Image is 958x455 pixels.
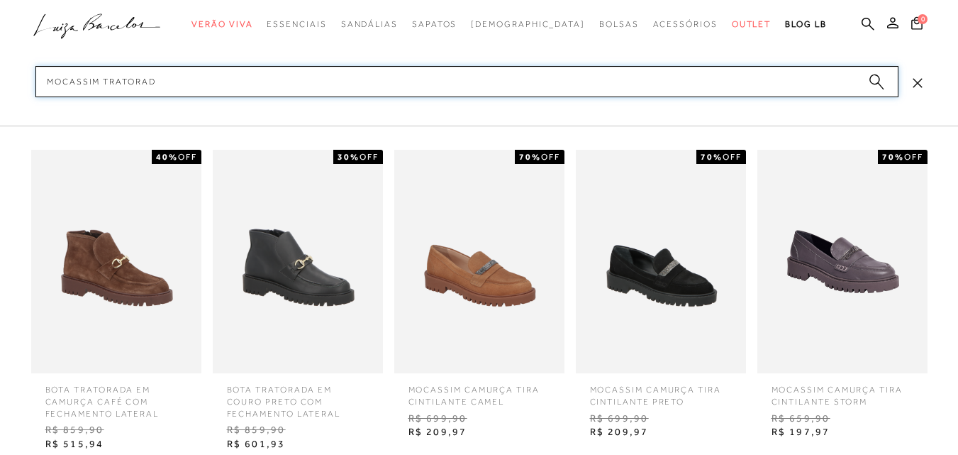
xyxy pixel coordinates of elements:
[341,19,398,29] span: Sandálias
[579,373,742,408] span: MOCASSIM CAMURÇA TIRA CINTILANTE PRETO
[579,422,742,443] span: R$ 209,97
[907,16,927,35] button: 0
[216,434,379,455] span: R$ 601,93
[267,11,326,38] a: categoryNavScreenReaderText
[754,150,931,443] a: MOCASSIM CAMURÇA TIRA CINTILANTE STORM 70%OFF MOCASSIM CAMURÇA TIRA CINTILANTE STORM R$ 659,90 R$...
[178,152,197,162] span: OFF
[471,19,585,29] span: [DEMOGRAPHIC_DATA]
[519,152,541,162] strong: 70%
[412,11,457,38] a: categoryNavScreenReaderText
[599,19,639,29] span: Bolsas
[35,420,198,441] span: R$ 859,90
[785,19,826,29] span: BLOG LB
[31,150,201,373] img: BOTA TRATORADA EM CAMURÇA CAFÉ COM FECHAMENTO LATERAL
[391,150,568,443] a: MOCASSIM CAMURÇA TIRA CINTILANTE CAMEL 70%OFF MOCASSIM CAMURÇA TIRA CINTILANTE CAMEL R$ 699,90 R$...
[904,152,923,162] span: OFF
[394,150,564,373] img: MOCASSIM CAMURÇA TIRA CINTILANTE CAMEL
[761,422,924,443] span: R$ 197,97
[732,19,772,29] span: Outlet
[35,373,198,420] span: BOTA TRATORADA EM CAMURÇA CAFÉ COM FECHAMENTO LATERAL
[918,14,928,24] span: 0
[761,373,924,408] span: MOCASSIM CAMURÇA TIRA CINTILANTE STORM
[701,152,723,162] strong: 70%
[360,152,379,162] span: OFF
[338,152,360,162] strong: 30%
[471,11,585,38] a: noSubCategoriesText
[732,11,772,38] a: categoryNavScreenReaderText
[191,11,252,38] a: categoryNavScreenReaderText
[28,150,205,455] a: BOTA TRATORADA EM CAMURÇA CAFÉ COM FECHAMENTO LATERAL 40%OFF BOTA TRATORADA EM CAMURÇA CAFÉ COM F...
[341,11,398,38] a: categoryNavScreenReaderText
[599,11,639,38] a: categoryNavScreenReaderText
[216,373,379,420] span: BOTA TRATORADA EM COURO PRETO COM FECHAMENTO LATERAL
[541,152,560,162] span: OFF
[209,150,386,455] a: BOTA TRATORADA EM COURO PRETO COM FECHAMENTO LATERAL 30%OFF BOTA TRATORADA EM COURO PRETO COM FEC...
[882,152,904,162] strong: 70%
[761,408,924,429] span: R$ 659,90
[191,19,252,29] span: Verão Viva
[267,19,326,29] span: Essenciais
[785,11,826,38] a: BLOG LB
[412,19,457,29] span: Sapatos
[35,66,898,97] input: Buscar.
[216,420,379,441] span: R$ 859,90
[398,408,561,429] span: R$ 699,90
[653,11,718,38] a: categoryNavScreenReaderText
[35,434,198,455] span: R$ 515,94
[723,152,742,162] span: OFF
[398,373,561,408] span: MOCASSIM CAMURÇA TIRA CINTILANTE CAMEL
[156,152,178,162] strong: 40%
[653,19,718,29] span: Acessórios
[576,150,746,373] img: MOCASSIM CAMURÇA TIRA CINTILANTE PRETO
[213,150,383,373] img: BOTA TRATORADA EM COURO PRETO COM FECHAMENTO LATERAL
[579,408,742,429] span: R$ 699,90
[398,422,561,443] span: R$ 209,97
[757,150,928,373] img: MOCASSIM CAMURÇA TIRA CINTILANTE STORM
[572,150,750,443] a: MOCASSIM CAMURÇA TIRA CINTILANTE PRETO 70%OFF MOCASSIM CAMURÇA TIRA CINTILANTE PRETO R$ 699,90 R$...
